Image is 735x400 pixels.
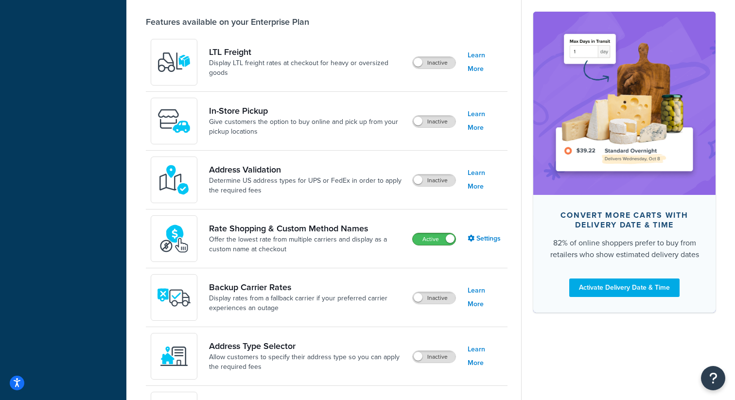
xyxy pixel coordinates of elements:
[548,26,701,180] img: feature-image-ddt-36eae7f7280da8017bfb280eaccd9c446f90b1fe08728e4019434db127062ab4.png
[209,117,404,137] a: Give customers the option to buy online and pick up from your pickup locations
[146,17,309,27] div: Features available on your Enterprise Plan
[157,104,191,138] img: wfgcfpwTIucLEAAAAASUVORK5CYII=
[413,57,455,69] label: Inactive
[413,292,455,304] label: Inactive
[209,164,404,175] a: Address Validation
[157,163,191,197] img: kIG8fy0lQAAAABJRU5ErkJggg==
[209,341,404,351] a: Address Type Selector
[209,352,404,372] a: Allow customers to specify their address type so you can apply the required fees
[413,174,455,186] label: Inactive
[468,343,503,370] a: Learn More
[549,210,700,229] div: Convert more carts with delivery date & time
[157,339,191,373] img: wNXZ4XiVfOSSwAAAABJRU5ErkJggg==
[468,49,503,76] a: Learn More
[209,235,404,254] a: Offer the lowest rate from multiple carriers and display as a custom name at checkout
[157,280,191,314] img: icon-duo-feat-backup-carrier-4420b188.png
[468,232,503,245] a: Settings
[569,278,680,296] a: Activate Delivery Date & Time
[413,351,455,363] label: Inactive
[209,176,404,195] a: Determine US address types for UPS or FedEx in order to apply the required fees
[701,366,725,390] button: Open Resource Center
[209,223,404,234] a: Rate Shopping & Custom Method Names
[209,282,404,293] a: Backup Carrier Rates
[209,47,404,57] a: LTL Freight
[468,166,503,193] a: Learn More
[157,45,191,79] img: y79ZsPf0fXUFUhFXDzUgf+ktZg5F2+ohG75+v3d2s1D9TjoU8PiyCIluIjV41seZevKCRuEjTPPOKHJsQcmKCXGdfprl3L4q7...
[549,237,700,260] div: 82% of online shoppers prefer to buy from retailers who show estimated delivery dates
[413,233,455,245] label: Active
[209,58,404,78] a: Display LTL freight rates at checkout for heavy or oversized goods
[157,222,191,256] img: icon-duo-feat-rate-shopping-ecdd8bed.png
[413,116,455,127] label: Inactive
[468,284,503,311] a: Learn More
[468,107,503,135] a: Learn More
[209,294,404,313] a: Display rates from a fallback carrier if your preferred carrier experiences an outage
[209,105,404,116] a: In-Store Pickup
